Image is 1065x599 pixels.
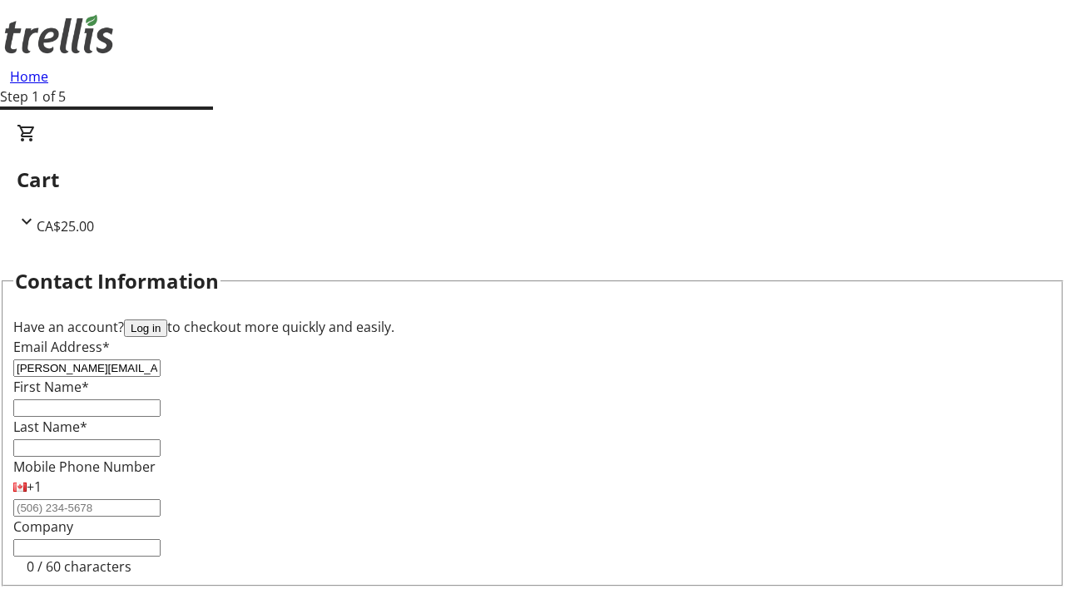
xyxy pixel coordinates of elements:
[13,317,1052,337] div: Have an account? to checkout more quickly and easily.
[13,499,161,517] input: (506) 234-5678
[124,319,167,337] button: Log in
[15,266,219,296] h2: Contact Information
[17,165,1048,195] h2: Cart
[27,557,131,576] tr-character-limit: 0 / 60 characters
[37,217,94,235] span: CA$25.00
[13,378,89,396] label: First Name*
[13,338,110,356] label: Email Address*
[13,418,87,436] label: Last Name*
[13,517,73,536] label: Company
[13,458,156,476] label: Mobile Phone Number
[17,123,1048,236] div: CartCA$25.00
